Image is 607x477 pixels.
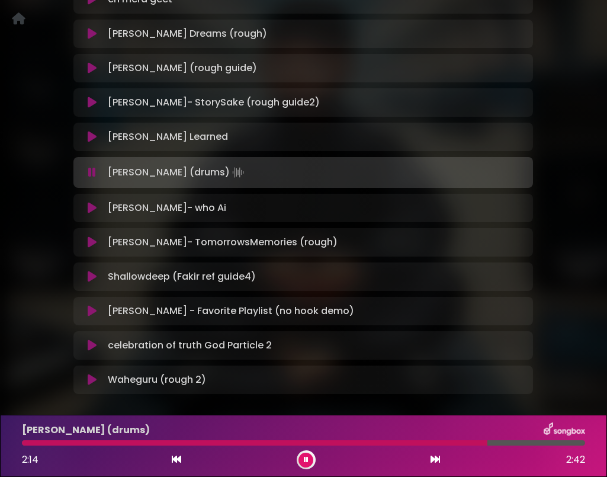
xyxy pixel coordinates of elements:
[108,201,226,215] p: [PERSON_NAME]- who Ai
[108,373,206,387] p: Waheguru (rough 2)
[108,95,320,110] p: [PERSON_NAME]- StorySake (rough guide2)
[108,235,338,249] p: [PERSON_NAME]- TomorrowsMemories (rough)
[108,338,272,353] p: celebration of truth God Particle 2
[544,422,585,438] img: songbox-logo-white.png
[230,164,246,181] img: waveform4.gif
[108,27,267,41] p: [PERSON_NAME] Dreams (rough)
[108,304,354,318] p: [PERSON_NAME] - Favorite Playlist (no hook demo)
[108,61,257,75] p: [PERSON_NAME] (rough guide)
[108,270,256,284] p: Shallowdeep (Fakir ref guide4)
[22,423,150,437] p: [PERSON_NAME] (drums)
[108,130,228,144] p: [PERSON_NAME] Learned
[108,164,246,181] p: [PERSON_NAME] (drums)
